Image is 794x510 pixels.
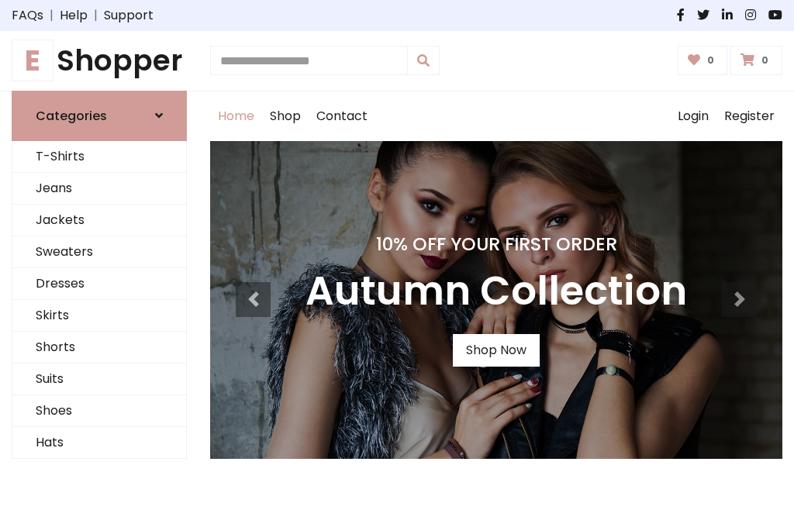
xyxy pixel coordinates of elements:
h1: Shopper [12,43,187,78]
a: Sweaters [12,236,186,268]
a: Jeans [12,173,186,205]
span: E [12,40,54,81]
h6: Categories [36,109,107,123]
a: Home [210,91,262,141]
span: 0 [758,53,772,67]
a: FAQs [12,6,43,25]
a: Shop [262,91,309,141]
a: Shoes [12,395,186,427]
h3: Autumn Collection [306,267,687,315]
a: Shorts [12,332,186,364]
a: T-Shirts [12,141,186,173]
a: Suits [12,364,186,395]
a: Skirts [12,300,186,332]
a: 0 [678,46,728,75]
h4: 10% Off Your First Order [306,233,687,255]
span: | [88,6,104,25]
a: Jackets [12,205,186,236]
span: | [43,6,60,25]
a: Login [670,91,716,141]
a: Shop Now [453,334,540,367]
a: Contact [309,91,375,141]
a: Support [104,6,154,25]
a: EShopper [12,43,187,78]
a: Dresses [12,268,186,300]
span: 0 [703,53,718,67]
a: Help [60,6,88,25]
a: 0 [730,46,782,75]
a: Hats [12,427,186,459]
a: Register [716,91,782,141]
a: Categories [12,91,187,141]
